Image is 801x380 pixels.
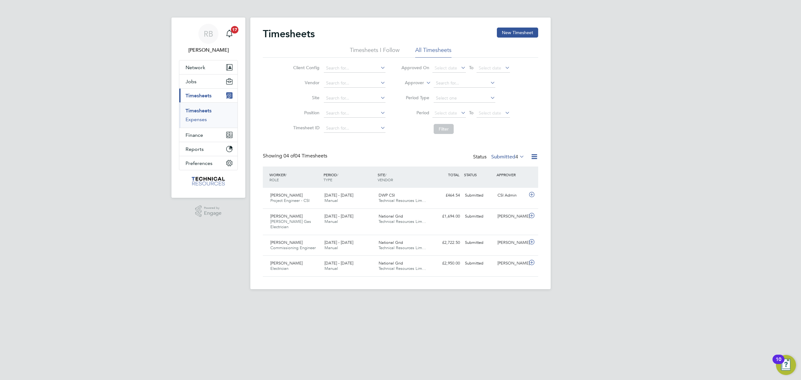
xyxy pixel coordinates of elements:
span: [DATE] - [DATE] [324,193,353,198]
span: [DATE] - [DATE] [324,260,353,266]
div: APPROVER [495,169,528,180]
div: SITE [376,169,430,185]
span: [DATE] - [DATE] [324,213,353,219]
a: Timesheets [186,108,212,114]
span: National Grid [379,260,403,266]
button: Preferences [179,156,237,170]
span: Finance [186,132,203,138]
label: Period Type [401,95,429,100]
span: Manual [324,198,338,203]
span: Technical Resources Lim… [379,198,426,203]
div: 10 [776,359,781,367]
span: Timesheets [186,93,212,99]
div: £1,694.00 [430,211,462,222]
div: PERIOD [322,169,376,185]
div: Submitted [462,211,495,222]
span: Select date [435,65,457,71]
li: All Timesheets [415,46,452,58]
label: Approver [396,80,424,86]
span: TYPE [324,177,332,182]
span: Network [186,64,205,70]
label: Client Config [291,65,319,70]
button: Finance [179,128,237,142]
span: To [467,109,475,117]
input: Search for... [434,79,495,88]
button: Reports [179,142,237,156]
li: Timesheets I Follow [350,46,400,58]
span: Preferences [186,160,212,166]
span: Technical Resources Lim… [379,219,426,224]
span: Project Engineer - CSI [270,198,309,203]
nav: Main navigation [171,18,245,198]
span: 17 [231,26,238,33]
label: Site [291,95,319,100]
span: Electrician [270,266,288,271]
div: STATUS [462,169,495,180]
a: Go to home page [179,177,238,187]
span: Manual [324,219,338,224]
span: Manual [324,245,338,250]
button: New Timesheet [497,28,538,38]
span: Rianna Bowles [179,46,238,54]
a: Expenses [186,116,207,122]
span: Select date [479,65,501,71]
span: Technical Resources Lim… [379,266,426,271]
span: [PERSON_NAME] Gas Electrician [270,219,311,229]
a: RB[PERSON_NAME] [179,24,238,54]
span: National Grid [379,240,403,245]
div: Showing [263,153,329,159]
div: Submitted [462,258,495,269]
span: VENDOR [378,177,393,182]
span: Select date [479,110,501,116]
span: 04 Timesheets [283,153,327,159]
span: Manual [324,266,338,271]
span: Technical Resources Lim… [379,245,426,250]
span: Select date [435,110,457,116]
span: National Grid [379,213,403,219]
div: [PERSON_NAME] [495,211,528,222]
div: £464.54 [430,190,462,201]
div: Submitted [462,190,495,201]
input: Search for... [324,79,385,88]
span: / [385,172,386,177]
div: CSI Admin [495,190,528,201]
div: £2,722.50 [430,238,462,248]
span: 4 [515,154,518,160]
span: RB [204,30,213,38]
button: Timesheets [179,89,237,102]
span: [PERSON_NAME] [270,260,303,266]
label: Position [291,110,319,116]
label: Period [401,110,429,116]
a: 17 [223,24,236,44]
span: Powered by [204,205,222,211]
span: [PERSON_NAME] [270,213,303,219]
h2: Timesheets [263,28,315,40]
span: Reports [186,146,204,152]
span: Jobs [186,79,196,85]
div: WORKER [268,169,322,185]
span: [PERSON_NAME] [270,193,303,198]
button: Filter [434,124,454,134]
span: ROLE [269,177,279,182]
input: Search for... [324,94,385,103]
button: Network [179,60,237,74]
img: technicalresources-logo-retina.png [191,177,226,187]
input: Search for... [324,124,385,133]
label: Submitted [491,154,524,160]
button: Open Resource Center, 10 new notifications [776,355,796,375]
span: / [285,172,287,177]
label: Approved On [401,65,429,70]
label: Timesheet ID [291,125,319,131]
div: [PERSON_NAME] [495,258,528,269]
div: Status [473,153,526,162]
span: DWP CSI [379,193,395,198]
div: Submitted [462,238,495,248]
span: Commissioning Engineer [270,245,316,250]
span: Engage [204,211,222,216]
span: TOTAL [448,172,459,177]
span: 04 of [283,153,295,159]
div: Timesheets [179,102,237,128]
input: Search for... [324,64,385,73]
input: Select one [434,94,495,103]
div: [PERSON_NAME] [495,238,528,248]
